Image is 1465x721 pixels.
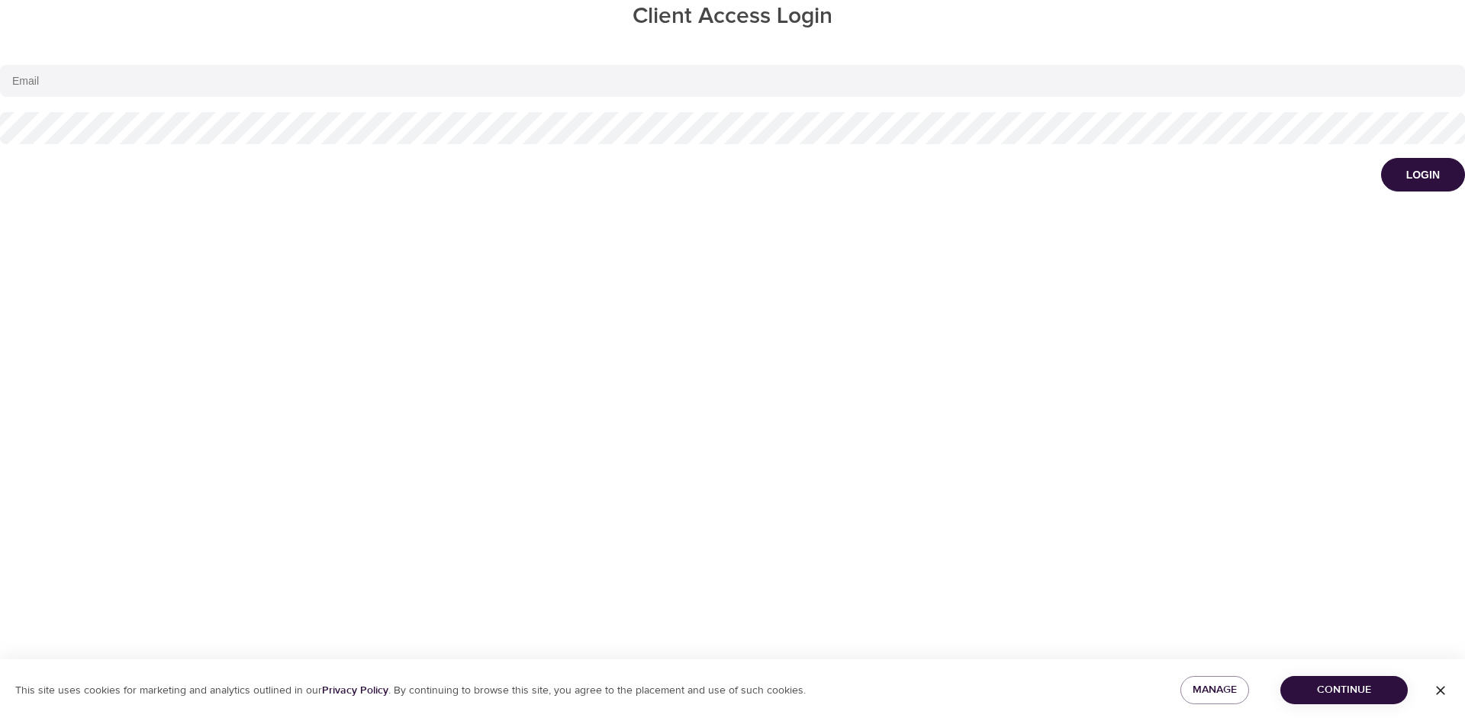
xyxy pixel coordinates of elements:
[1293,681,1396,700] span: Continue
[1180,676,1249,704] button: Manage
[1381,158,1465,192] button: Login
[1280,676,1408,704] button: Continue
[1193,681,1237,700] span: Manage
[322,684,388,697] a: Privacy Policy
[1406,167,1440,182] div: Login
